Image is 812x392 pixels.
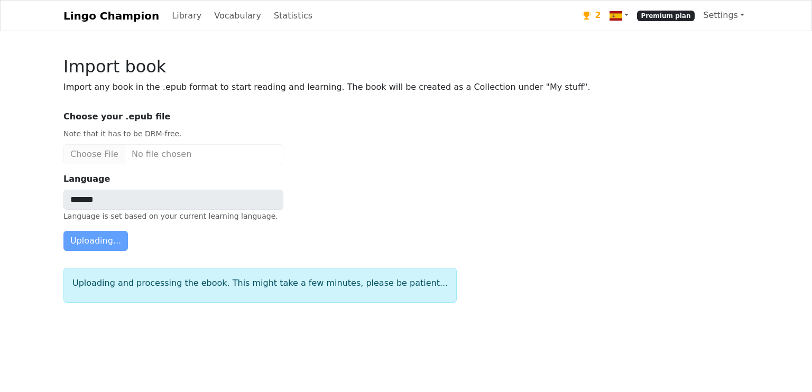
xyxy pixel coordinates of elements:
strong: Language [63,174,110,184]
span: 2 [595,9,601,22]
a: Premium plan [633,5,699,26]
a: 2 [578,5,605,26]
img: es.svg [610,10,622,22]
a: Settings [699,5,749,26]
a: Vocabulary [210,5,265,26]
a: Library [168,5,206,26]
small: Language is set based on your current learning language. [63,212,278,220]
strong: Choose your .epub file [63,111,170,122]
a: Lingo Champion [63,5,159,26]
div: Uploading and processing the ebook. This might take a few minutes, please be patient... [72,277,448,290]
span: Premium plan [637,11,695,21]
a: Statistics [270,5,317,26]
small: Note that it has to be DRM-free. [63,129,182,138]
p: Import any book in the .epub format to start reading and learning. The book will be created as a ... [63,81,749,94]
h2: Import book [63,57,749,77]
